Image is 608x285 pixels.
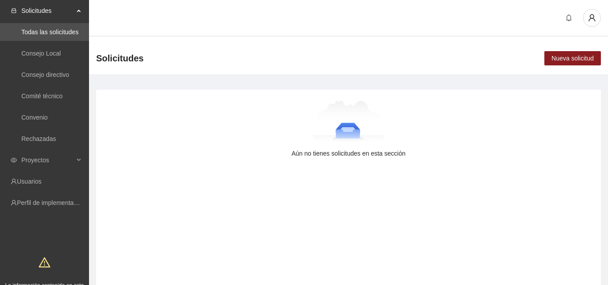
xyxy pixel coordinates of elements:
[39,257,50,268] span: warning
[584,14,600,22] span: user
[17,199,86,206] a: Perfil de implementadora
[21,71,69,78] a: Consejo directivo
[21,92,63,100] a: Comité técnico
[551,53,594,63] span: Nueva solicitud
[21,135,56,142] a: Rechazadas
[21,114,48,121] a: Convenio
[11,157,17,163] span: eye
[562,14,576,21] span: bell
[21,28,78,36] a: Todas las solicitudes
[312,100,385,145] img: Aún no tienes solicitudes en esta sección
[21,151,74,169] span: Proyectos
[21,50,61,57] a: Consejo Local
[96,51,144,65] span: Solicitudes
[110,149,587,158] div: Aún no tienes solicitudes en esta sección
[17,178,41,185] a: Usuarios
[11,8,17,14] span: inbox
[583,9,601,27] button: user
[21,2,74,20] span: Solicitudes
[544,51,601,65] button: Nueva solicitud
[562,11,576,25] button: bell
